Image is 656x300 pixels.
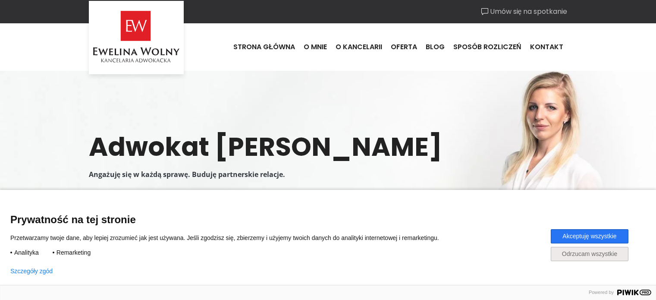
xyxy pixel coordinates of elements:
[56,249,91,256] span: Remarketing
[89,169,568,180] p: Angażuję się w każdą sprawę. Buduję partnerskie relacje.
[14,249,39,256] span: Analityka
[299,35,331,59] a: O mnie
[481,6,568,17] a: Umów się na spotkanie
[89,131,568,162] h1: Adwokat [PERSON_NAME]
[10,213,646,226] span: Prywatność na tej stronie
[10,234,452,242] p: Przetwarzamy twoje dane, aby lepiej zrozumieć jak jest używana. Jeśli zgodzisz się, zbierzemy i u...
[10,268,53,275] button: Szczegóły zgód
[449,35,526,59] a: Sposób rozliczeń
[551,229,628,243] button: Akceptuję wszystkie
[229,35,299,59] a: Strona główna
[551,247,628,261] button: Odrzucam wszystkie
[526,35,568,59] a: Kontakt
[386,35,421,59] a: Oferta
[585,290,617,295] span: Powered by
[421,35,449,59] a: Blog
[331,35,386,59] a: O kancelarii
